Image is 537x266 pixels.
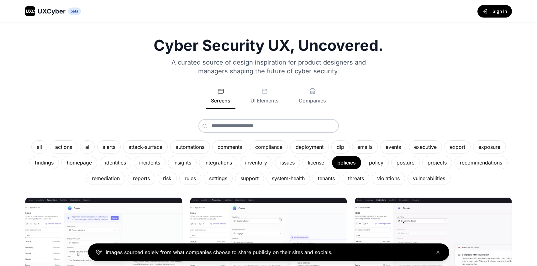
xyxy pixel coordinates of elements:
div: issues [275,156,300,169]
div: posture [391,156,420,169]
button: Close banner [434,248,442,256]
div: support [235,172,264,185]
div: exposure [473,140,506,154]
div: inventory [240,156,272,169]
div: tenants [313,172,340,185]
div: dlp [331,140,350,154]
div: deployment [290,140,329,154]
button: Screens [206,88,235,109]
div: ai [80,140,95,154]
div: violations [372,172,405,185]
div: homepage [61,156,97,169]
div: vulnerabilities [408,172,450,185]
span: UXC [26,8,35,14]
button: Sign In [477,5,512,18]
p: A curated source of design inspiration for product designers and managers shaping the future of c... [163,58,374,76]
div: threats [343,172,369,185]
div: policy [364,156,389,169]
div: alerts [97,140,121,154]
div: identities [100,156,131,169]
div: license [303,156,329,169]
span: beta [68,8,81,15]
h1: Cyber Security UX, Uncovered. [25,38,512,53]
div: reports [128,172,155,185]
button: Companies [294,88,331,109]
div: automations [170,140,210,154]
div: all [31,140,47,154]
div: integrations [199,156,237,169]
button: UI Elements [245,88,284,109]
div: policies [332,156,361,169]
div: actions [50,140,77,154]
div: events [380,140,406,154]
div: comments [212,140,247,154]
div: attack-surface [123,140,168,154]
a: UXCUXCyberbeta [25,6,81,16]
div: compliance [250,140,288,154]
div: recommendations [455,156,508,169]
div: emails [352,140,378,154]
div: export [445,140,471,154]
div: rules [179,172,201,185]
div: insights [168,156,197,169]
div: risk [158,172,177,185]
span: UXCyber [38,7,66,16]
div: settings [204,172,233,185]
p: Images sourced solely from what companies choose to share publicly on their sites and socials. [106,248,333,256]
div: incidents [134,156,166,169]
div: projects [422,156,452,169]
div: remediation [87,172,125,185]
div: executive [409,140,442,154]
div: system-health [266,172,310,185]
div: findings [29,156,59,169]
